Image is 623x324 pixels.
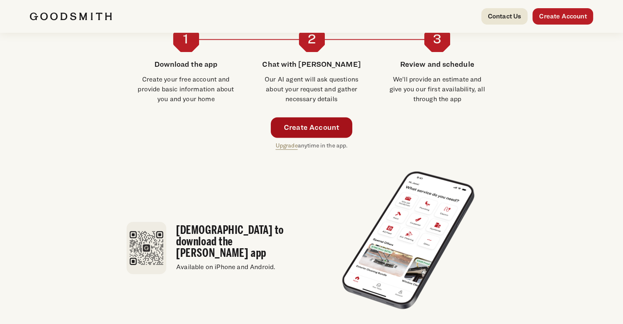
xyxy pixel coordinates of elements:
[532,8,593,25] a: Create Account
[299,26,325,52] div: 2
[176,262,303,272] p: Available on iPhone and Android.
[136,59,236,70] h4: Download the app
[262,75,361,104] p: Our AI agent will ask questions about your request and gather necessary details
[337,167,480,314] img: Smartphone displaying a service request app with a list of home repair and maintenance tasks
[481,8,528,25] a: Contact Us
[176,224,303,258] h3: [DEMOGRAPHIC_DATA] to download the [PERSON_NAME] app
[424,26,450,52] div: 3
[271,117,353,138] a: Create Account
[136,75,236,104] p: Create your free account and provide basic information about you and your home
[262,59,361,70] h4: Chat with [PERSON_NAME]
[276,141,348,150] p: anytime in the app.
[127,222,167,274] img: Goodsmith app download QR code
[387,75,487,104] p: We’ll provide an estimate and give you our first availability, all through the app
[387,59,487,70] h4: Review and schedule
[173,26,199,52] div: 1
[30,12,112,20] img: Goodsmith
[276,142,298,149] a: Upgrade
